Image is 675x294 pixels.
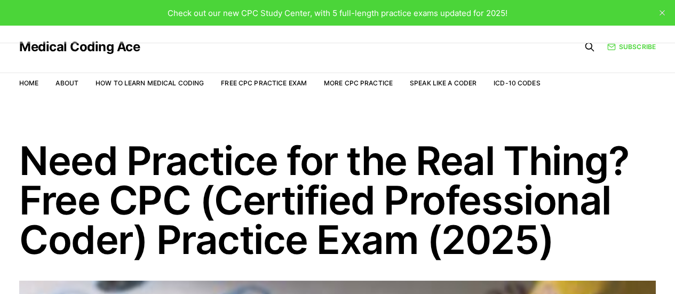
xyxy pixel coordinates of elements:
a: About [55,79,78,87]
a: ICD-10 Codes [494,79,540,87]
h1: Need Practice for the Real Thing? Free CPC (Certified Professional Coder) Practice Exam (2025) [19,141,656,259]
span: Check out our new CPC Study Center, with 5 full-length practice exams updated for 2025! [168,8,507,18]
a: Subscribe [607,42,656,52]
a: Speak Like a Coder [410,79,477,87]
a: More CPC Practice [324,79,393,87]
button: close [654,4,671,21]
a: How to Learn Medical Coding [96,79,204,87]
a: Medical Coding Ace [19,41,140,53]
iframe: portal-trigger [501,242,675,294]
a: Home [19,79,38,87]
a: Free CPC Practice Exam [221,79,307,87]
